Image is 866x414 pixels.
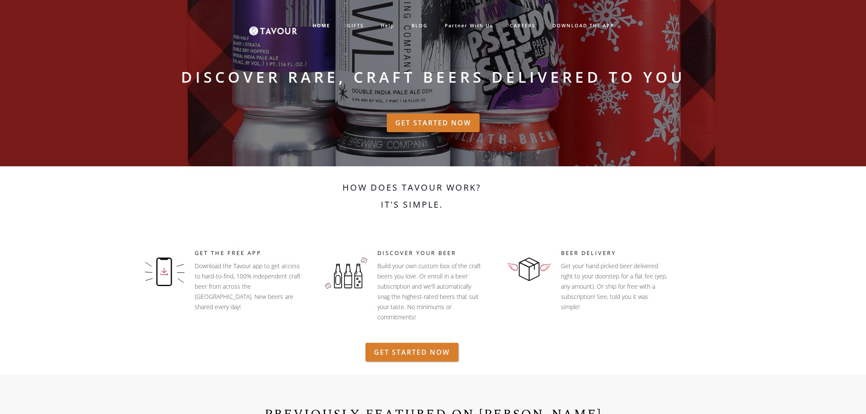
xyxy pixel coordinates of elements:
a: HOME [304,19,339,33]
strong: Discover rare, craft beers delivered to you [181,67,685,87]
p: Get your hand picked beer delivered right to your doorstep for a flat fee (yep, any amount). Or s... [561,261,667,333]
a: CAREERS [501,19,544,33]
p: Build your own custom box of the craft beers you love. Or enroll in a beer subscription and we'll... [377,261,484,322]
a: GIFTS [339,19,372,33]
p: Download the Tavour app to get access to hard-to-find, 100% independent craft beer from across th... [195,261,301,312]
a: help [372,19,403,33]
a: BLOG [403,19,436,33]
strong: HOME [313,22,330,29]
a: DOWNLOAD THE APP [544,19,623,33]
a: partner with us [436,19,501,33]
a: GET STARTED NOW [365,343,458,362]
h5: GET THE FREE APP [195,249,306,258]
h5: Beer Delivery [561,249,685,258]
h2: How does Tavour work? It's simple. [291,179,533,222]
a: GET STARTED NOW [387,113,480,132]
h5: Discover your beer [377,249,493,258]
